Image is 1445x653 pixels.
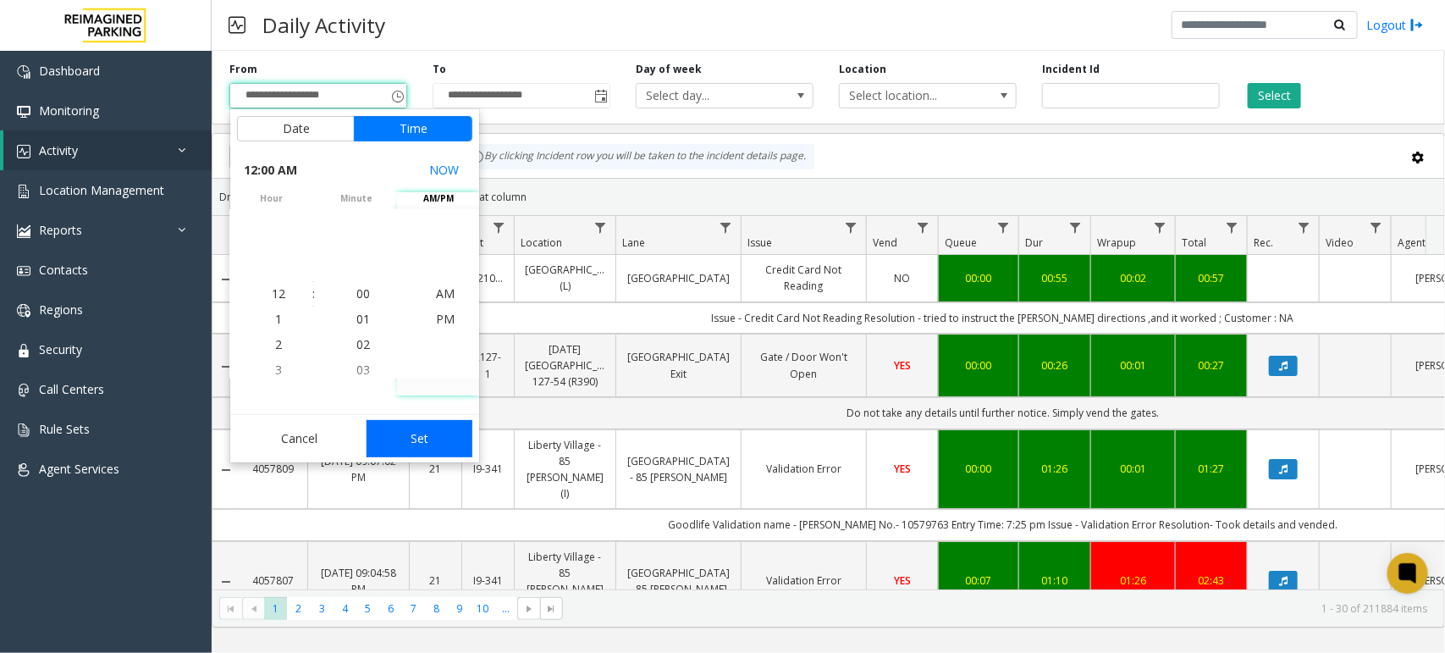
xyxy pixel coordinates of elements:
span: 01 [356,311,370,327]
a: Issue Filter Menu [840,216,863,239]
a: Wrapup Filter Menu [1149,216,1172,239]
a: 4057809 [250,461,297,477]
a: [GEOGRAPHIC_DATA] [626,270,731,286]
a: I9-341 [472,461,504,477]
span: Page 8 [425,597,448,620]
span: Agent [1398,235,1426,250]
div: Data table [212,216,1444,589]
a: 00:00 [949,270,1008,286]
img: 'icon' [17,65,30,79]
img: 'icon' [17,423,30,437]
span: 12:00 AM [244,158,297,182]
a: YES [877,357,928,374]
span: Page 11 [494,597,517,620]
button: Time tab [354,116,472,141]
div: 00:26 [1029,357,1080,374]
a: YES [877,573,928,589]
span: Dashboard [39,63,100,79]
a: 00:00 [949,461,1008,477]
a: [DATE] 09:04:58 PM [318,565,399,597]
span: Rec. [1254,235,1273,250]
a: Validation Error [752,461,856,477]
a: Liberty Village - 85 [PERSON_NAME] (I) [525,549,605,614]
span: Toggle popup [591,84,609,108]
span: AM/PM [397,192,479,205]
button: Select now [422,155,466,185]
span: Page 9 [448,597,471,620]
a: R127-1 [472,349,504,381]
a: 01:27 [1186,461,1237,477]
a: [DATE] [GEOGRAPHIC_DATA] 127-54 (R390) [525,341,605,390]
a: 00:07 [949,573,1008,589]
a: 01:10 [1029,573,1080,589]
a: 00:00 [949,357,1008,374]
span: Select location... [840,84,980,108]
a: Rec. Filter Menu [1293,216,1315,239]
a: Collapse Details [212,463,240,477]
a: Logout [1366,16,1424,34]
span: Page 5 [356,597,379,620]
label: From [229,62,257,77]
span: YES [894,358,911,373]
span: Page 7 [402,597,425,620]
a: I9-341 [472,573,504,589]
span: Lane [622,235,645,250]
a: Validation Error [752,573,856,589]
span: Go to the last page [545,602,559,616]
span: AM [436,285,455,302]
a: Queue Filter Menu [992,216,1015,239]
a: 21 [420,573,451,589]
a: Gate / Door Won't Open [752,349,856,381]
a: 00:01 [1101,461,1165,477]
a: Location Filter Menu [589,216,612,239]
a: [GEOGRAPHIC_DATA] - 85 [PERSON_NAME] [626,453,731,485]
img: 'icon' [17,185,30,198]
a: 01:26 [1101,573,1165,589]
a: 00:02 [1101,270,1165,286]
img: 'icon' [17,105,30,119]
a: Liberty Village - 85 [PERSON_NAME] (I) [525,437,605,502]
span: Page 4 [334,597,356,620]
span: Location Management [39,182,164,198]
a: Activity [3,130,212,170]
a: 02:43 [1186,573,1237,589]
img: 'icon' [17,264,30,278]
a: Vend Filter Menu [912,216,935,239]
label: Day of week [636,62,702,77]
span: minute [315,192,397,205]
span: Reports [39,222,82,238]
span: Go to the next page [522,602,536,616]
span: Rule Sets [39,421,90,437]
a: [DATE] 09:07:02 PM [318,453,399,485]
a: [GEOGRAPHIC_DATA] (L) [525,262,605,294]
span: PM [436,311,455,327]
img: 'icon' [17,145,30,158]
a: 00:27 [1186,357,1237,374]
a: 00:01 [1101,357,1165,374]
button: Date tab [237,116,355,141]
span: 2 [275,336,282,352]
img: 'icon' [17,384,30,397]
span: Queue [945,235,977,250]
a: Dur Filter Menu [1064,216,1087,239]
button: Select [1248,83,1301,108]
a: Lot Filter Menu [488,216,510,239]
span: YES [894,462,911,476]
img: pageIcon [229,4,245,46]
a: Total Filter Menu [1221,216,1244,239]
span: hour [230,192,312,205]
label: Location [839,62,886,77]
a: NO [877,270,928,286]
a: [GEOGRAPHIC_DATA] - 85 [PERSON_NAME] [626,565,731,597]
kendo-pager-info: 1 - 30 of 211884 items [573,601,1427,616]
a: Video Filter Menu [1365,216,1387,239]
span: Video [1326,235,1354,250]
